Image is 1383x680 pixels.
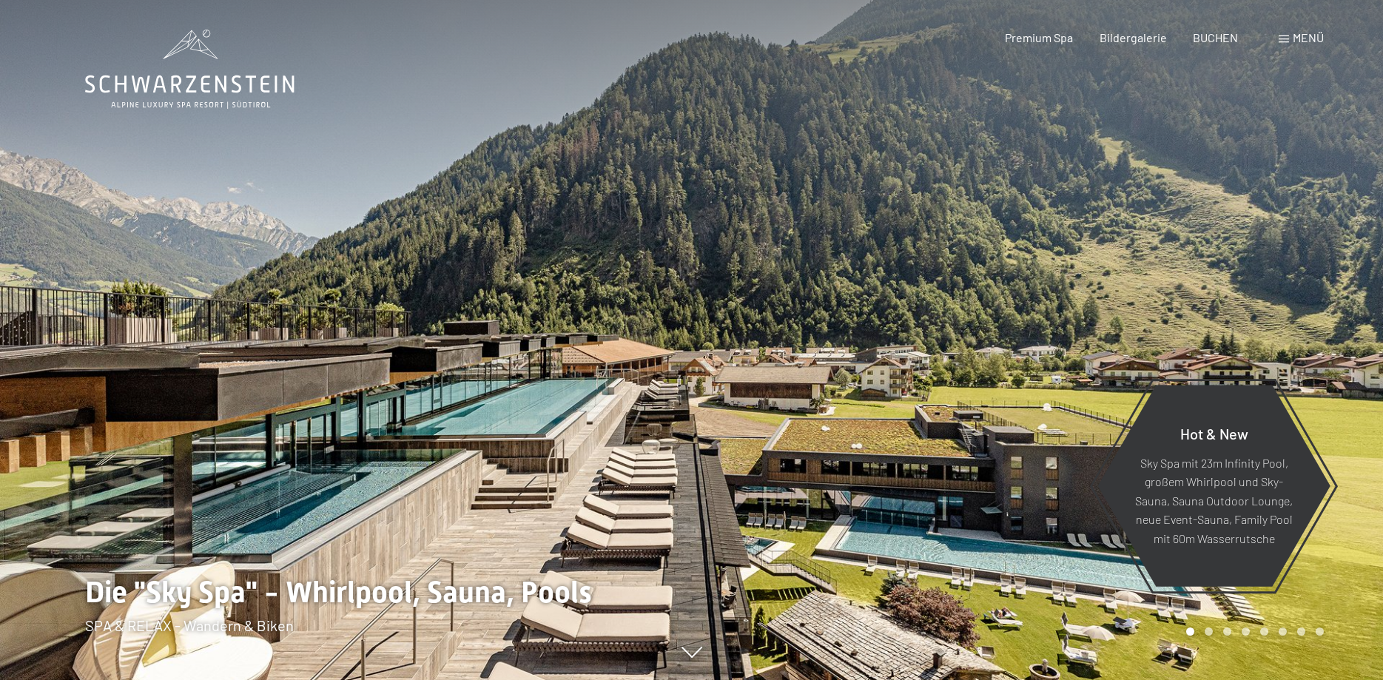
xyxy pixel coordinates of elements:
div: Carousel Page 4 [1242,627,1250,636]
div: Carousel Page 5 [1260,627,1268,636]
p: Sky Spa mit 23m Infinity Pool, großem Whirlpool und Sky-Sauna, Sauna Outdoor Lounge, neue Event-S... [1134,453,1294,548]
span: Hot & New [1180,424,1248,442]
div: Carousel Page 1 (Current Slide) [1186,627,1194,636]
div: Carousel Page 7 [1297,627,1305,636]
a: BUCHEN [1193,30,1238,44]
span: Menü [1293,30,1324,44]
div: Carousel Pagination [1181,627,1324,636]
a: Premium Spa [1005,30,1073,44]
div: Carousel Page 8 [1316,627,1324,636]
div: Carousel Page 3 [1223,627,1231,636]
div: Carousel Page 2 [1205,627,1213,636]
a: Bildergalerie [1100,30,1167,44]
div: Carousel Page 6 [1279,627,1287,636]
a: Hot & New Sky Spa mit 23m Infinity Pool, großem Whirlpool und Sky-Sauna, Sauna Outdoor Lounge, ne... [1097,384,1331,588]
